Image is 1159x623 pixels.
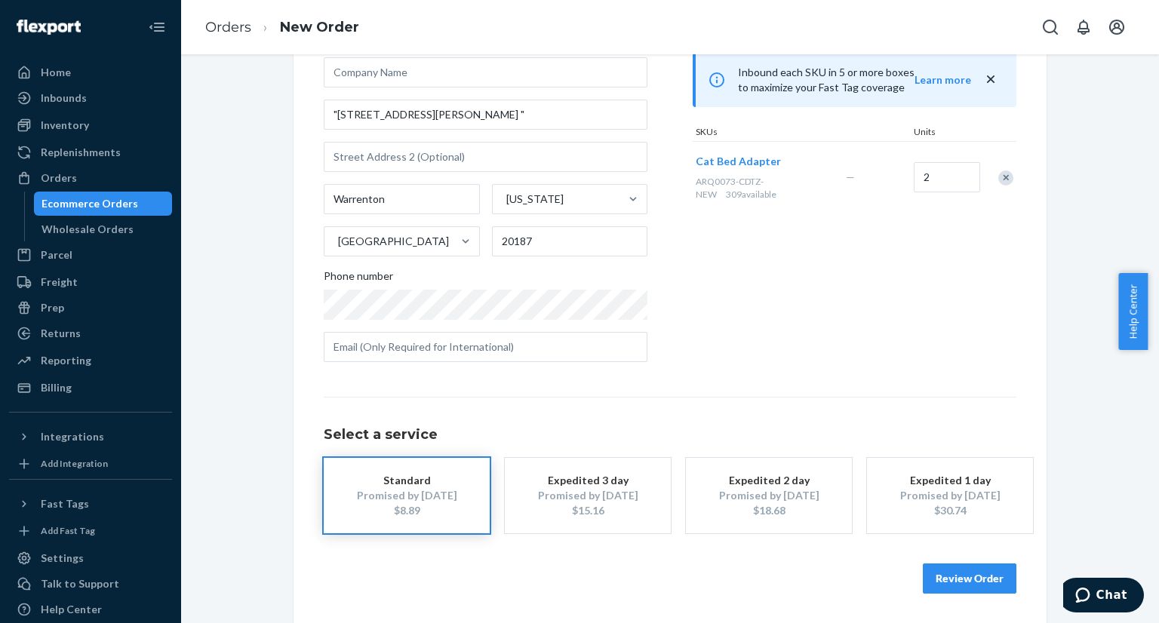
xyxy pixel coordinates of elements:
[998,170,1013,186] div: Remove Item
[142,12,172,42] button: Close Navigation
[867,458,1033,533] button: Expedited 1 dayPromised by [DATE]$30.74
[9,455,172,473] a: Add Integration
[324,184,480,214] input: City
[696,154,781,169] button: Cat Bed Adapter
[696,155,781,167] span: Cat Bed Adapter
[41,380,72,395] div: Billing
[41,551,84,566] div: Settings
[41,170,77,186] div: Orders
[346,488,467,503] div: Promised by [DATE]
[41,65,71,80] div: Home
[923,563,1016,594] button: Review Order
[17,20,81,35] img: Flexport logo
[41,145,121,160] div: Replenishments
[492,226,648,256] input: ZIP Code
[890,473,1010,488] div: Expedited 1 day
[890,503,1010,518] div: $30.74
[9,86,172,110] a: Inbounds
[9,376,172,400] a: Billing
[1035,12,1065,42] button: Open Search Box
[914,162,980,192] input: Quantity
[324,57,647,87] input: Company Name
[41,496,89,511] div: Fast Tags
[846,170,855,183] span: —
[1063,578,1144,615] iframe: Opens a widget where you can chat to one of our agents
[1068,12,1099,42] button: Open notifications
[527,503,648,518] div: $15.16
[9,348,172,373] a: Reporting
[506,192,564,207] div: [US_STATE]
[9,60,172,84] a: Home
[324,332,647,362] input: Email (Only Required for International)
[346,473,467,488] div: Standard
[41,576,119,591] div: Talk to Support
[709,473,829,488] div: Expedited 2 day
[983,72,998,87] button: close
[1118,273,1148,350] button: Help Center
[34,217,173,241] a: Wholesale Orders
[205,19,251,35] a: Orders
[9,546,172,570] a: Settings
[911,125,979,141] div: Units
[890,488,1010,503] div: Promised by [DATE]
[9,522,172,540] a: Add Fast Tag
[42,196,138,211] div: Ecommerce Orders
[527,473,648,488] div: Expedited 3 day
[338,234,449,249] div: [GEOGRAPHIC_DATA]
[193,5,371,50] ol: breadcrumbs
[9,140,172,164] a: Replenishments
[41,300,64,315] div: Prep
[693,53,1016,107] div: Inbound each SKU in 5 or more boxes to maximize your Fast Tag coverage
[9,296,172,320] a: Prep
[324,269,393,290] span: Phone number
[9,113,172,137] a: Inventory
[42,222,134,237] div: Wholesale Orders
[9,321,172,345] a: Returns
[41,457,108,470] div: Add Integration
[686,458,852,533] button: Expedited 2 dayPromised by [DATE]$18.68
[337,234,338,249] input: [GEOGRAPHIC_DATA]
[41,353,91,368] div: Reporting
[915,72,971,87] button: Learn more
[505,192,506,207] input: [US_STATE]
[41,275,78,290] div: Freight
[505,458,671,533] button: Expedited 3 dayPromised by [DATE]$15.16
[696,176,764,200] span: ARQ0073-CDTZ-NEW
[41,429,104,444] div: Integrations
[9,166,172,190] a: Orders
[9,425,172,449] button: Integrations
[41,91,87,106] div: Inbounds
[34,192,173,216] a: Ecommerce Orders
[324,142,647,172] input: Street Address 2 (Optional)
[280,19,359,35] a: New Order
[709,488,829,503] div: Promised by [DATE]
[693,125,911,141] div: SKUs
[324,428,1016,443] h1: Select a service
[9,597,172,621] a: Help Center
[324,100,647,130] input: Street Address
[9,572,172,596] button: Talk to Support
[709,503,829,518] div: $18.68
[346,503,467,518] div: $8.89
[41,247,72,262] div: Parcel
[9,243,172,267] a: Parcel
[41,602,102,617] div: Help Center
[1102,12,1132,42] button: Open account menu
[9,492,172,516] button: Fast Tags
[41,118,89,133] div: Inventory
[527,488,648,503] div: Promised by [DATE]
[9,270,172,294] a: Freight
[41,524,95,537] div: Add Fast Tag
[41,326,81,341] div: Returns
[324,458,490,533] button: StandardPromised by [DATE]$8.89
[726,189,776,200] span: 309 available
